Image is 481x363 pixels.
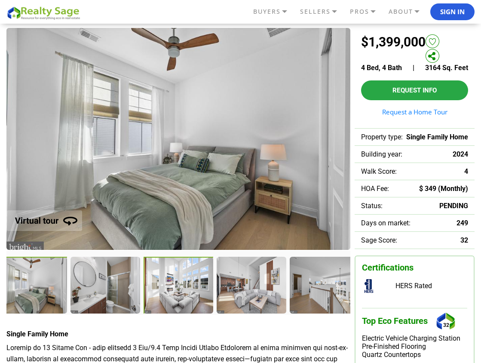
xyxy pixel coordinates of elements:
a: SELLERS [298,4,348,19]
button: Sign In [430,3,475,21]
h1: [STREET_ADDRESS][PERSON_NAME] [6,13,475,24]
span: 32 [460,236,468,244]
span: Single Family Home [406,133,468,141]
span: HOA Fee: [361,185,389,193]
button: Request Info [361,80,468,100]
span: 4 Bed, 4 Bath [361,64,402,72]
h3: Top Eco Features [362,308,467,334]
h2: $1,399,000 [361,34,426,61]
a: PROS [348,4,386,19]
div: Electric Vehicle Charging Station Pre-Finished Flooring Quartz Countertops [362,334,467,359]
a: BUYERS [251,4,298,19]
span: $ 349 (Monthly) [419,185,468,193]
h4: Single Family Home [6,330,350,338]
h3: Certifications [362,263,467,273]
span: Building year: [361,150,402,158]
a: ABOUT [386,4,430,19]
a: Request a Home Tour [361,109,468,115]
span: Walk Score: [361,167,397,175]
span: 3164 Sq. Feet [425,64,468,72]
span: 2024 [453,150,468,158]
span: 249 [456,219,468,227]
span: Days on market: [361,219,411,227]
span: Sage Score: [361,236,397,244]
img: REALTY SAGE [6,5,84,20]
div: 32 [434,308,458,334]
span: Property type: [361,133,403,141]
span: Status: [361,202,383,210]
span: 4 [464,167,468,175]
span: HERS Rated [395,282,432,290]
span: PENDING [439,202,468,210]
span: | [413,64,414,72]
